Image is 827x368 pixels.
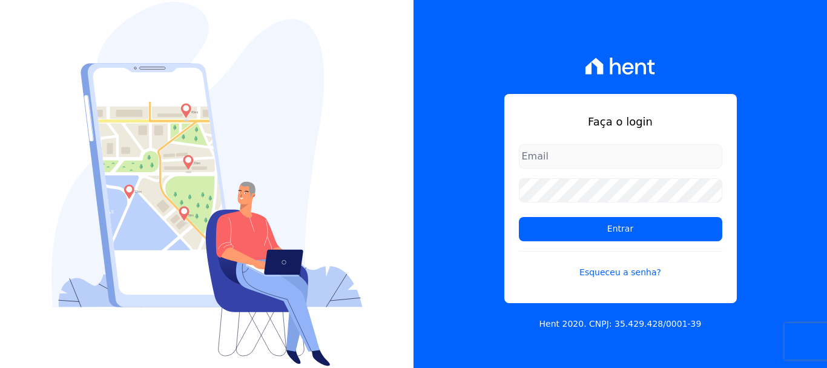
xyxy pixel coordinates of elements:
[51,2,363,366] img: Login
[519,144,722,169] input: Email
[539,318,702,330] p: Hent 2020. CNPJ: 35.429.428/0001-39
[519,113,722,130] h1: Faça o login
[519,251,722,279] a: Esqueceu a senha?
[519,217,722,241] input: Entrar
